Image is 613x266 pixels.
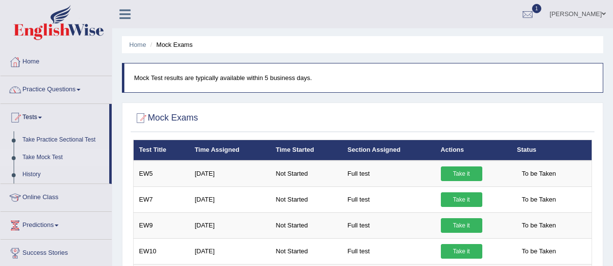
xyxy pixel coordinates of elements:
span: To be Taken [517,192,561,207]
a: Tests [0,104,109,128]
td: Full test [342,161,435,187]
td: Not Started [271,238,342,264]
th: Test Title [134,140,190,161]
a: Take it [441,166,482,181]
span: 1 [532,4,542,13]
span: To be Taken [517,218,561,233]
td: [DATE] [189,238,270,264]
a: Practice Questions [0,76,112,101]
td: Full test [342,212,435,238]
td: Not Started [271,212,342,238]
a: Home [129,41,146,48]
h2: Mock Exams [133,111,198,125]
a: Online Class [0,184,112,208]
td: EW5 [134,161,190,187]
a: Take Practice Sectional Test [18,131,109,149]
td: EW9 [134,212,190,238]
th: Actions [435,140,512,161]
span: To be Taken [517,244,561,259]
a: Predictions [0,212,112,236]
a: Take it [441,244,482,259]
td: [DATE] [189,186,270,212]
td: Full test [342,186,435,212]
td: Not Started [271,186,342,212]
th: Section Assigned [342,140,435,161]
td: [DATE] [189,161,270,187]
a: History [18,166,109,184]
a: Home [0,48,112,73]
td: [DATE] [189,212,270,238]
span: To be Taken [517,166,561,181]
td: EW10 [134,238,190,264]
a: Success Stories [0,240,112,264]
a: Take it [441,218,482,233]
a: Take Mock Test [18,149,109,166]
p: Mock Test results are typically available within 5 business days. [134,73,593,82]
a: Take it [441,192,482,207]
th: Time Assigned [189,140,270,161]
th: Time Started [271,140,342,161]
td: Not Started [271,161,342,187]
td: EW7 [134,186,190,212]
td: Full test [342,238,435,264]
li: Mock Exams [148,40,193,49]
th: Status [512,140,592,161]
